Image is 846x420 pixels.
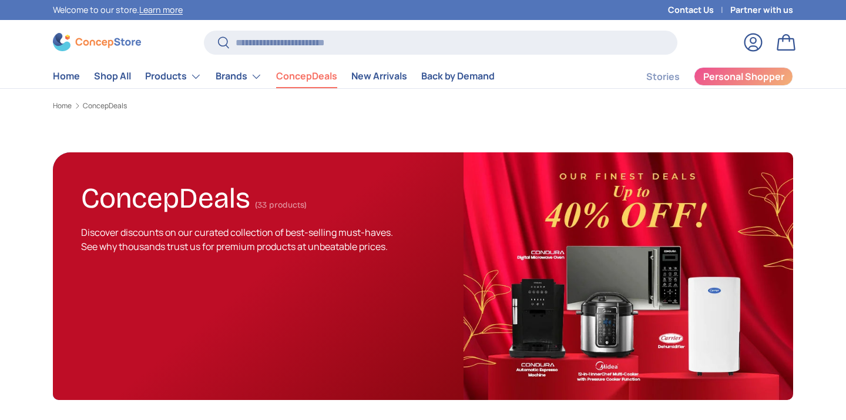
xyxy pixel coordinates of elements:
summary: Products [138,65,209,88]
a: Home [53,102,72,109]
summary: Brands [209,65,269,88]
nav: Secondary [618,65,793,88]
a: Contact Us [668,4,730,16]
p: Welcome to our store. [53,4,183,16]
a: ConcepDeals [83,102,127,109]
a: New Arrivals [351,65,407,88]
a: Learn more [139,4,183,15]
a: Brands [216,65,262,88]
span: (33 products) [255,200,307,210]
a: Back by Demand [421,65,495,88]
a: Products [145,65,202,88]
h1: ConcepDeals [81,176,250,215]
span: Personal Shopper [703,72,784,81]
img: ConcepDeals [464,152,793,400]
span: Discover discounts on our curated collection of best-selling must-haves. See why thousands trust ... [81,226,393,253]
a: Stories [646,65,680,88]
a: Shop All [94,65,131,88]
img: ConcepStore [53,33,141,51]
a: ConcepDeals [276,65,337,88]
nav: Primary [53,65,495,88]
nav: Breadcrumbs [53,101,793,111]
a: Home [53,65,80,88]
a: Personal Shopper [694,67,793,86]
a: Partner with us [730,4,793,16]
